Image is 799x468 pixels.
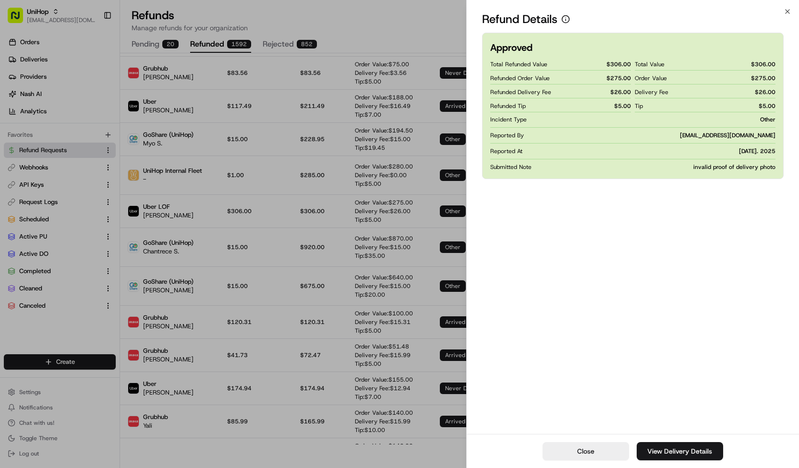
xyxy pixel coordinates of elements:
[163,94,175,106] button: Start new chat
[751,60,775,68] span: $ 306.00
[635,88,668,96] span: Delivery Fee
[25,61,158,72] input: Clear
[759,102,775,110] span: $ 5.00
[6,135,77,152] a: 📗Knowledge Base
[10,38,175,53] p: Welcome 👋
[614,102,631,110] span: $ 5.00
[760,116,775,123] span: Other
[606,60,631,68] span: $ 306.00
[91,139,154,148] span: API Documentation
[635,102,643,110] span: Tip
[490,147,522,155] span: Reported At
[543,442,629,460] button: Close
[635,74,667,82] span: Order Value
[77,135,158,152] a: 💻API Documentation
[68,162,116,169] a: Powered byPylon
[637,442,723,460] a: View Delivery Details
[33,101,121,108] div: We're available if you need us!
[81,140,89,147] div: 💻
[490,116,527,123] span: Incident Type
[482,12,557,27] h1: Refund Details
[606,74,631,82] span: $ 275.00
[19,139,73,148] span: Knowledge Base
[739,147,775,155] span: [DATE]. 2025
[490,74,550,82] span: Refunded Order Value
[755,88,775,96] span: $ 26.00
[490,88,551,96] span: Refunded Delivery Fee
[490,41,533,54] h2: Approved
[490,60,547,68] span: Total Refunded Value
[490,163,532,171] span: Submitted Note
[10,9,29,28] img: Nash
[490,102,526,110] span: Refunded Tip
[635,60,665,68] span: Total Value
[96,162,116,169] span: Pylon
[490,132,524,139] span: Reported By
[10,91,27,108] img: 1736555255976-a54dd68f-1ca7-489b-9aae-adbdc363a1c4
[33,91,157,101] div: Start new chat
[10,140,17,147] div: 📗
[610,88,631,96] span: $ 26.00
[751,74,775,82] span: $ 275.00
[680,132,775,139] span: [EMAIL_ADDRESS][DOMAIN_NAME]
[693,163,775,171] span: invalid proof of delivery photo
